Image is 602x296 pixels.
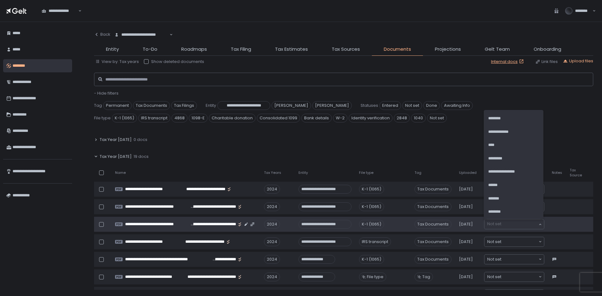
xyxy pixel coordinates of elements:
[106,46,119,53] span: Entity
[349,114,393,122] span: Identity verification
[415,237,451,246] span: Tax Documents
[181,46,207,53] span: Roadmaps
[487,274,501,280] span: Not set
[115,170,126,175] span: Name
[423,101,440,110] span: Done
[459,257,473,262] span: [DATE]
[411,114,426,122] span: 1040
[171,101,197,110] span: Tax Filings
[264,202,280,211] div: 2024
[359,220,384,229] div: K-1 (1065)
[264,220,280,229] div: 2024
[77,8,78,14] input: Search for option
[100,154,132,159] span: Tax Year [DATE]
[272,101,311,110] span: [PERSON_NAME]
[231,46,251,53] span: Tax Filing
[359,185,384,194] div: K-1 (1065)
[134,154,149,159] span: 19 docs
[484,220,544,229] div: Search for option
[503,204,538,210] input: Search for option
[415,220,451,229] span: Tax Documents
[487,204,503,210] span: Entered
[94,91,119,96] button: - Hide filters
[264,185,280,194] div: 2024
[484,202,544,211] div: Search for option
[422,274,430,280] span: Tag
[501,274,538,280] input: Search for option
[503,186,538,192] input: Search for option
[264,255,280,264] div: 2024
[359,255,384,264] div: K-1 (1065)
[491,59,525,65] a: Internal docs
[384,46,411,53] span: Documents
[415,185,451,194] span: Tax Documents
[95,59,139,65] button: View by: Tax years
[100,137,132,143] span: Tax Year [DATE]
[459,186,473,192] span: [DATE]
[459,221,473,227] span: [DATE]
[209,114,256,122] span: Charitable donation
[484,272,544,282] div: Search for option
[143,46,157,53] span: To-Do
[333,114,347,122] span: W-2
[367,274,383,280] span: File type
[275,46,308,53] span: Tax Estimates
[359,202,384,211] div: K-1 (1065)
[415,202,451,211] span: Tax Documents
[570,168,582,177] span: Tax Source
[487,186,503,192] span: Entered
[264,237,280,246] div: 2024
[441,101,473,110] span: Awaiting Info
[535,59,558,65] button: Link files
[427,114,447,122] span: Not set
[359,237,391,246] div: IRS transcript
[459,274,473,280] span: [DATE]
[459,239,473,245] span: [DATE]
[435,46,461,53] span: Projections
[206,103,216,108] span: Entity
[38,4,82,18] div: Search for option
[415,255,451,264] span: Tax Documents
[563,58,593,64] button: Upload files
[459,204,473,210] span: [DATE]
[103,101,132,110] span: Permanent
[484,255,544,264] div: Search for option
[301,114,332,122] span: Bank details
[298,170,308,175] span: Entity
[312,101,352,110] span: [PERSON_NAME]
[394,114,410,122] span: 2848
[172,114,187,122] span: 4868
[487,221,538,227] input: Search for option
[379,101,401,110] span: Entered
[332,46,360,53] span: Tax Sources
[459,170,477,175] span: Uploaded
[487,256,501,262] span: Not set
[94,115,111,121] span: File type
[189,114,208,122] span: 1098-E
[361,103,378,108] span: Statuses
[133,101,170,110] span: Tax Documents
[487,239,501,245] span: Not set
[94,103,102,108] span: Tag
[110,28,173,41] div: Search for option
[264,273,280,281] div: 2024
[257,114,300,122] span: Consolidated 1099
[112,114,137,122] span: K-1 (1065)
[484,170,509,175] span: Review Status
[264,170,281,175] span: Tax Years
[484,237,544,247] div: Search for option
[501,256,538,262] input: Search for option
[415,170,421,175] span: Tag
[484,184,544,194] div: Search for option
[534,46,561,53] span: Onboarding
[485,46,510,53] span: Gelt Team
[94,32,110,37] div: Back
[94,90,119,96] span: - Hide filters
[552,170,562,175] span: Notes
[94,28,110,41] button: Back
[138,114,170,122] span: IRS transcript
